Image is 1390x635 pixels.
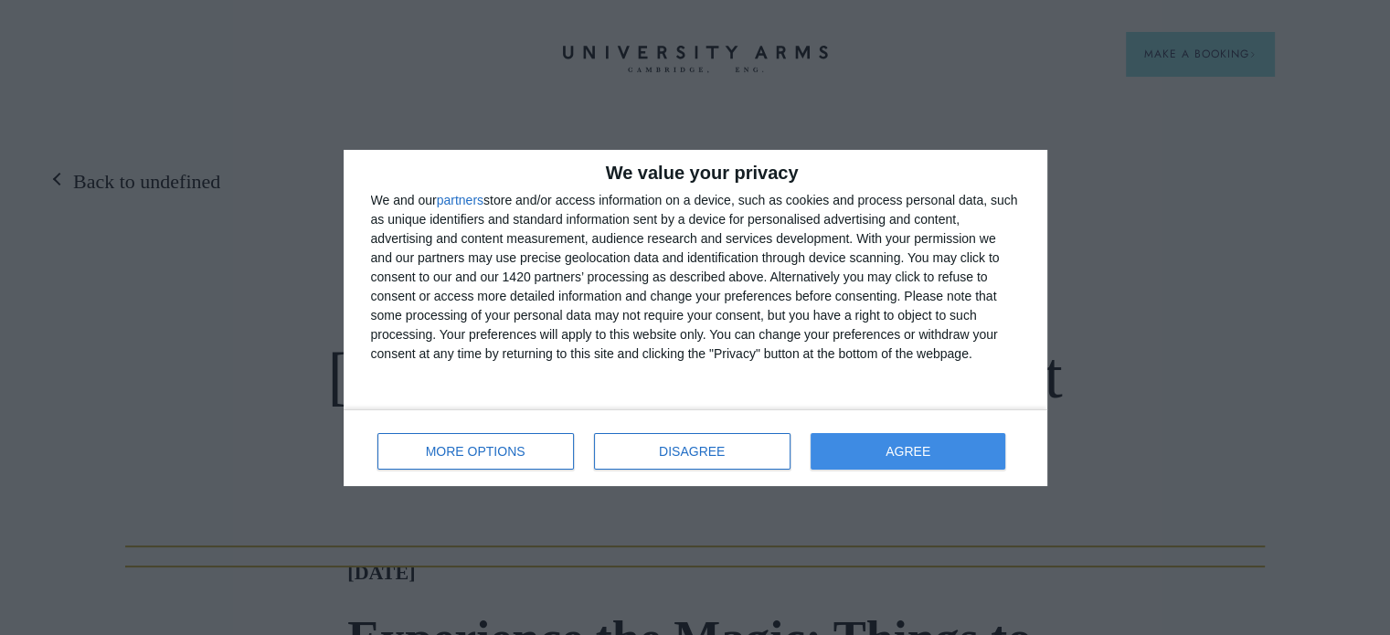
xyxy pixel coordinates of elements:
span: DISAGREE [659,445,725,458]
button: AGREE [811,433,1006,470]
button: MORE OPTIONS [377,433,574,470]
span: AGREE [886,445,930,458]
button: partners [437,194,483,206]
div: We and our store and/or access information on a device, such as cookies and process personal data... [371,191,1020,364]
button: DISAGREE [594,433,790,470]
h2: We value your privacy [371,164,1020,182]
div: qc-cmp2-ui [344,150,1047,486]
span: MORE OPTIONS [426,445,525,458]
